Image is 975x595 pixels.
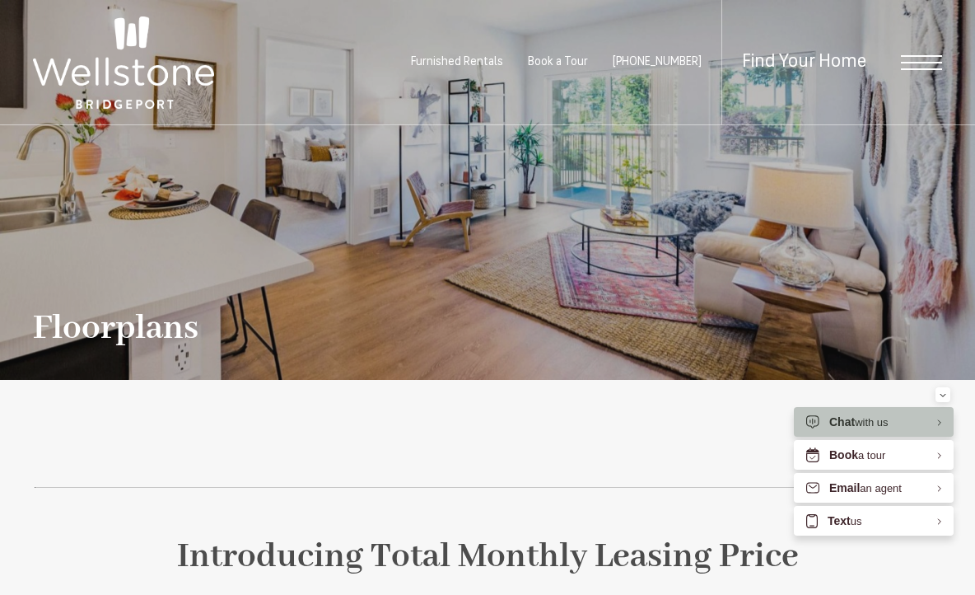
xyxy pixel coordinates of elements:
h1: Floorplans [33,310,198,347]
span: [PHONE_NUMBER] [613,56,702,68]
a: Furnished Rentals [411,56,503,68]
img: Wellstone [33,16,214,109]
h2: Introducing Total Monthly Leasing Price [35,529,940,585]
a: Book a Tour [528,56,588,68]
button: Open Menu [901,55,942,70]
a: Call Us at (253) 642-8681 [613,56,702,68]
a: Find Your Home [742,53,866,72]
